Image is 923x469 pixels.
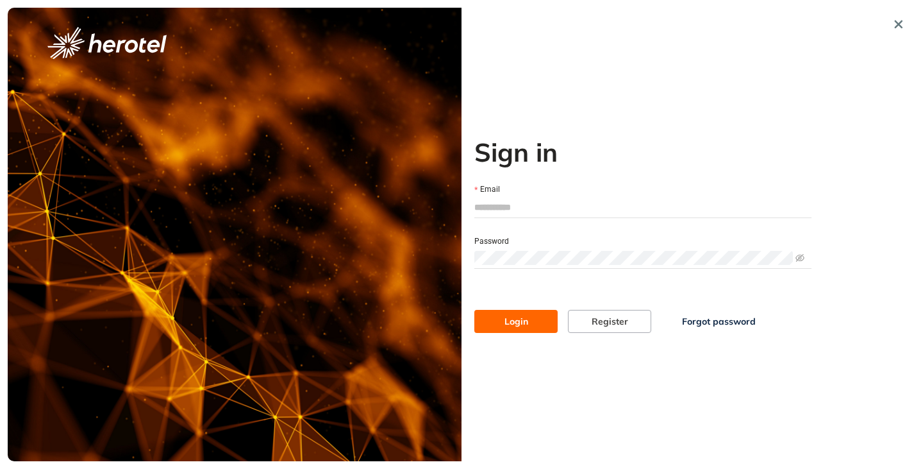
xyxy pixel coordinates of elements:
img: logo [47,27,167,59]
span: Login [504,314,528,328]
label: Password [474,235,509,248]
button: Register [568,310,651,333]
input: Email [474,198,811,217]
label: Email [474,183,500,196]
button: logo [27,27,187,59]
span: eye-invisible [795,253,804,262]
button: Forgot password [661,310,776,333]
span: Register [592,314,628,328]
input: Password [474,251,793,265]
span: Forgot password [682,314,756,328]
h2: Sign in [474,137,811,167]
button: Login [474,310,558,333]
img: cover image [8,8,462,461]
